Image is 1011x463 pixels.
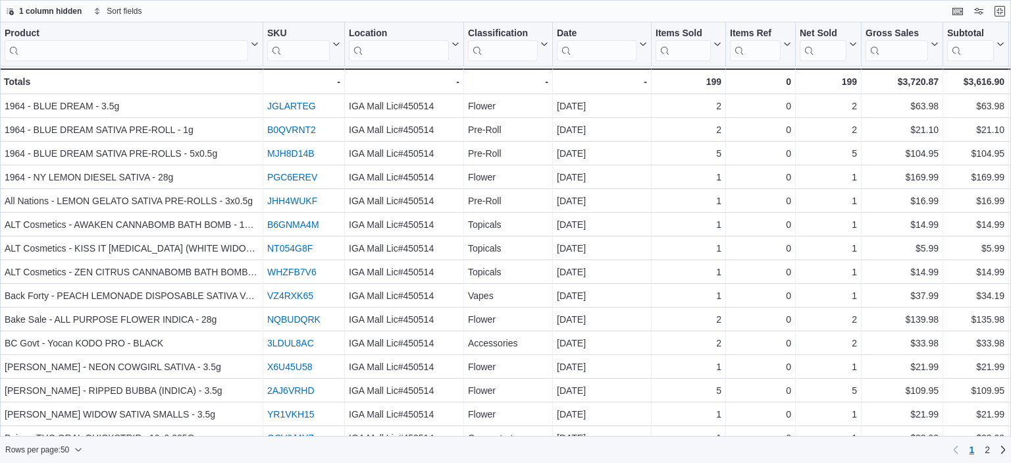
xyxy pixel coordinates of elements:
div: 5 [656,146,721,161]
button: Sort fields [88,3,147,19]
div: $33.99 [866,430,939,446]
a: X6U45U58 [267,362,313,372]
div: $33.98 [866,335,939,351]
div: [DATE] [557,335,647,351]
div: 1 [656,240,721,256]
div: IGA Mall Lic#450514 [349,335,459,351]
div: [DATE] [557,169,647,185]
button: Items Sold [656,28,721,61]
div: 2 [800,335,857,351]
div: 1 [800,359,857,375]
a: B0QVRNT2 [267,124,316,135]
div: $21.99 [947,406,1004,422]
a: MJH8D14B [267,148,315,159]
a: 2AJ6VRHD [267,385,315,396]
div: 199 [656,74,721,90]
div: 0 [730,312,791,327]
div: $135.98 [947,312,1004,327]
ul: Pagination for preceding grid [964,439,995,460]
button: Exit fullscreen [992,3,1008,19]
a: WHZFB7V6 [267,267,317,277]
a: QCV0J4YZ [267,433,314,443]
div: 2 [656,335,721,351]
div: [DATE] [557,240,647,256]
a: PGC6EREV [267,172,317,182]
div: IGA Mall Lic#450514 [349,288,459,304]
div: 0 [730,406,791,422]
div: $104.95 [947,146,1004,161]
div: 1 [656,217,721,232]
button: Keyboard shortcuts [950,3,966,19]
div: [DATE] [557,359,647,375]
div: Date [557,28,636,40]
a: B6GNMA4M [267,219,319,230]
div: $21.99 [866,359,939,375]
div: 1 [656,406,721,422]
div: 0 [730,335,791,351]
div: IGA Mall Lic#450514 [349,217,459,232]
button: Net Sold [800,28,857,61]
div: $139.98 [866,312,939,327]
a: 3LDUL8AC [267,338,314,348]
div: [DATE] [557,217,647,232]
div: [PERSON_NAME] WIDOW SATIVA SMALLS - 3.5g [5,406,259,422]
div: IGA Mall Lic#450514 [349,430,459,446]
div: 0 [730,217,791,232]
a: Page 2 of 2 [979,439,995,460]
button: Previous page [948,442,964,458]
a: NT054G8F [267,243,313,254]
div: BC Govt - Yocan KODO PRO - BLACK [5,335,259,351]
div: 1 [800,264,857,280]
button: Gross Sales [866,28,939,61]
div: Flower [468,312,548,327]
div: [DATE] [557,193,647,209]
div: [DATE] [557,383,647,398]
div: Back Forty - PEACH LEMONADE DISPOSABLE SATIVA VAPE - 0.95g [5,288,259,304]
div: $3,616.90 [947,74,1004,90]
div: 0 [730,146,791,161]
div: $104.95 [866,146,939,161]
div: 0 [730,264,791,280]
div: Pre-Roll [468,193,548,209]
div: [DATE] [557,98,647,114]
div: 2 [800,98,857,114]
div: IGA Mall Lic#450514 [349,98,459,114]
div: 0 [730,74,791,90]
div: 5 [656,383,721,398]
nav: Pagination for preceding grid [948,439,1011,460]
div: - [468,74,548,90]
div: SKU URL [267,28,330,61]
div: ALT Cosmetics - ZEN CITRUS CANNABOMB BATH BOMB (WHITE WIDOW) - 125mg CBD [5,264,259,280]
div: Items Ref [730,28,781,40]
div: 1964 - BLUE DREAM SATIVA PRE-ROLLS - 5x0.5g [5,146,259,161]
div: 1 [656,264,721,280]
div: Being - THC ORAL QUICKSTRIP - 10x0.085G [5,430,259,446]
div: Vapes [468,288,548,304]
div: Gross Sales [866,28,928,40]
div: 1964 - NY LEMON DIESEL SATIVA - 28g [5,169,259,185]
div: 2 [656,312,721,327]
button: Location [349,28,459,61]
span: 1 column hidden [19,6,82,16]
div: [DATE] [557,406,647,422]
div: 1964 - BLUE DREAM - 3.5g [5,98,259,114]
div: 0 [730,193,791,209]
div: 0 [730,240,791,256]
div: IGA Mall Lic#450514 [349,169,459,185]
div: 0 [730,122,791,138]
div: 2 [656,98,721,114]
div: Bake Sale - ALL PURPOSE FLOWER INDICA - 28g [5,312,259,327]
div: 1 [800,430,857,446]
div: 2 [656,122,721,138]
div: 0 [730,288,791,304]
div: 1 [800,240,857,256]
button: Classification [468,28,548,61]
div: IGA Mall Lic#450514 [349,240,459,256]
div: 0 [730,169,791,185]
div: Net Sold [800,28,846,61]
div: ALT Cosmetics - AWAKEN CANNABOMB BATH BOMB - 100mg CBD [5,217,259,232]
div: $21.99 [947,359,1004,375]
div: $33.99 [947,430,1004,446]
div: $14.99 [866,217,939,232]
div: - [349,74,459,90]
